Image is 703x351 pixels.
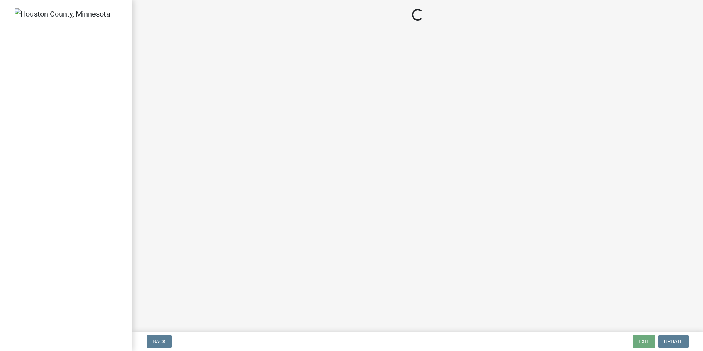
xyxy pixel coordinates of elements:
[147,335,172,348] button: Back
[633,335,655,348] button: Exit
[15,8,110,19] img: Houston County, Minnesota
[658,335,689,348] button: Update
[664,338,683,344] span: Update
[153,338,166,344] span: Back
